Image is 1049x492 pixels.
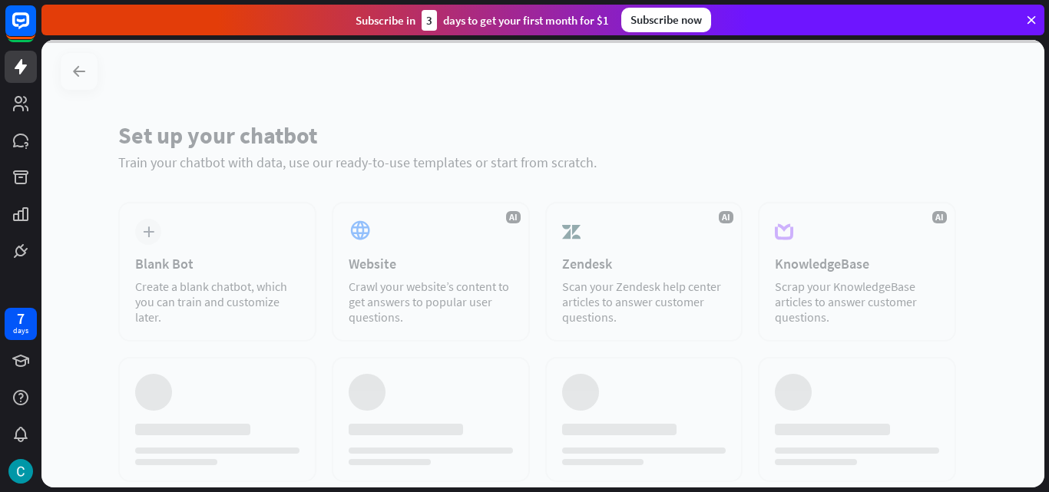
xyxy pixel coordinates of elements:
[621,8,711,32] div: Subscribe now
[13,325,28,336] div: days
[17,312,25,325] div: 7
[5,308,37,340] a: 7 days
[422,10,437,31] div: 3
[356,10,609,31] div: Subscribe in days to get your first month for $1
